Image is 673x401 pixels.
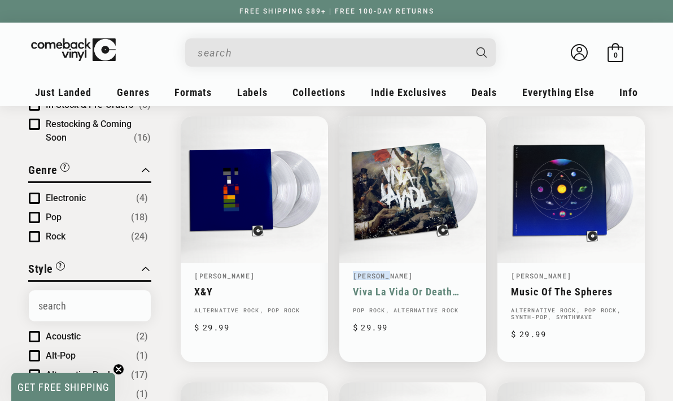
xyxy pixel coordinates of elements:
[46,369,112,380] span: Alternative Rock
[29,290,151,321] input: Search Options
[619,86,638,98] span: Info
[11,373,115,401] div: GET FREE SHIPPINGClose teaser
[353,286,473,298] a: Viva La Vida Or Death And All His Friends
[113,364,124,375] button: Close teaser
[131,368,148,382] span: Number of products: (17)
[185,38,496,67] div: Search
[28,162,69,181] button: Filter by Genre
[28,262,53,276] span: Style
[174,86,212,98] span: Formats
[467,38,497,67] button: Search
[511,271,571,280] a: [PERSON_NAME]
[35,86,91,98] span: Just Landed
[131,211,148,224] span: Number of products: (18)
[237,86,268,98] span: Labels
[136,349,148,363] span: Number of products: (1)
[194,271,255,280] a: [PERSON_NAME]
[46,99,133,110] span: In Stock & Pre-Orders
[136,330,148,343] span: Number of products: (2)
[46,212,62,223] span: Pop
[46,231,65,242] span: Rock
[353,271,413,280] a: [PERSON_NAME]
[136,387,148,401] span: Number of products: (1)
[194,286,314,298] a: X&Y
[46,350,76,361] span: Alt-Pop
[46,119,132,143] span: Restocking & Coming Soon
[136,191,148,205] span: Number of products: (4)
[18,381,110,393] span: GET FREE SHIPPING
[131,230,148,243] span: Number of products: (24)
[228,7,445,15] a: FREE SHIPPING $89+ | FREE 100-DAY RETURNS
[28,260,65,280] button: Filter by Style
[292,86,346,98] span: Collections
[134,131,151,145] span: Number of products: (16)
[46,193,86,203] span: Electronic
[46,331,81,342] span: Acoustic
[614,51,618,59] span: 0
[511,286,631,298] a: Music Of The Spheres
[198,41,465,64] input: When autocomplete results are available use up and down arrows to review and enter to select
[28,163,58,177] span: Genre
[117,86,150,98] span: Genres
[471,86,497,98] span: Deals
[371,86,447,98] span: Indie Exclusives
[522,86,595,98] span: Everything Else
